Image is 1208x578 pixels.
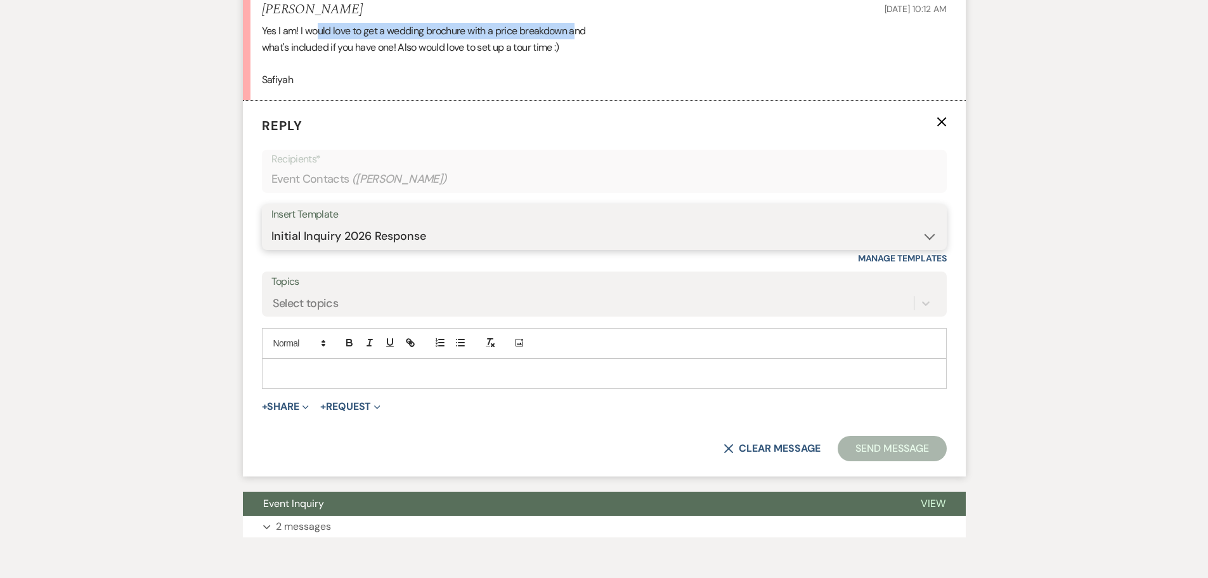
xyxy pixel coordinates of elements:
[858,253,947,264] a: Manage Templates
[262,2,363,18] h5: [PERSON_NAME]
[262,402,268,412] span: +
[243,516,966,537] button: 2 messages
[320,402,326,412] span: +
[320,402,380,412] button: Request
[900,492,966,516] button: View
[243,492,900,516] button: Event Inquiry
[921,497,945,510] span: View
[263,497,324,510] span: Event Inquiry
[262,117,302,134] span: Reply
[885,3,947,15] span: [DATE] 10:12 AM
[352,171,447,188] span: ( [PERSON_NAME] )
[271,167,937,192] div: Event Contacts
[262,402,309,412] button: Share
[276,518,331,535] p: 2 messages
[271,206,937,224] div: Insert Template
[838,436,946,461] button: Send Message
[271,273,937,291] label: Topics
[262,23,947,88] div: Yes I am! I would love to get a wedding brochure with a price breakdown and what's included if yo...
[724,443,820,454] button: Clear message
[271,151,937,167] p: Recipients*
[273,294,339,312] div: Select topics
